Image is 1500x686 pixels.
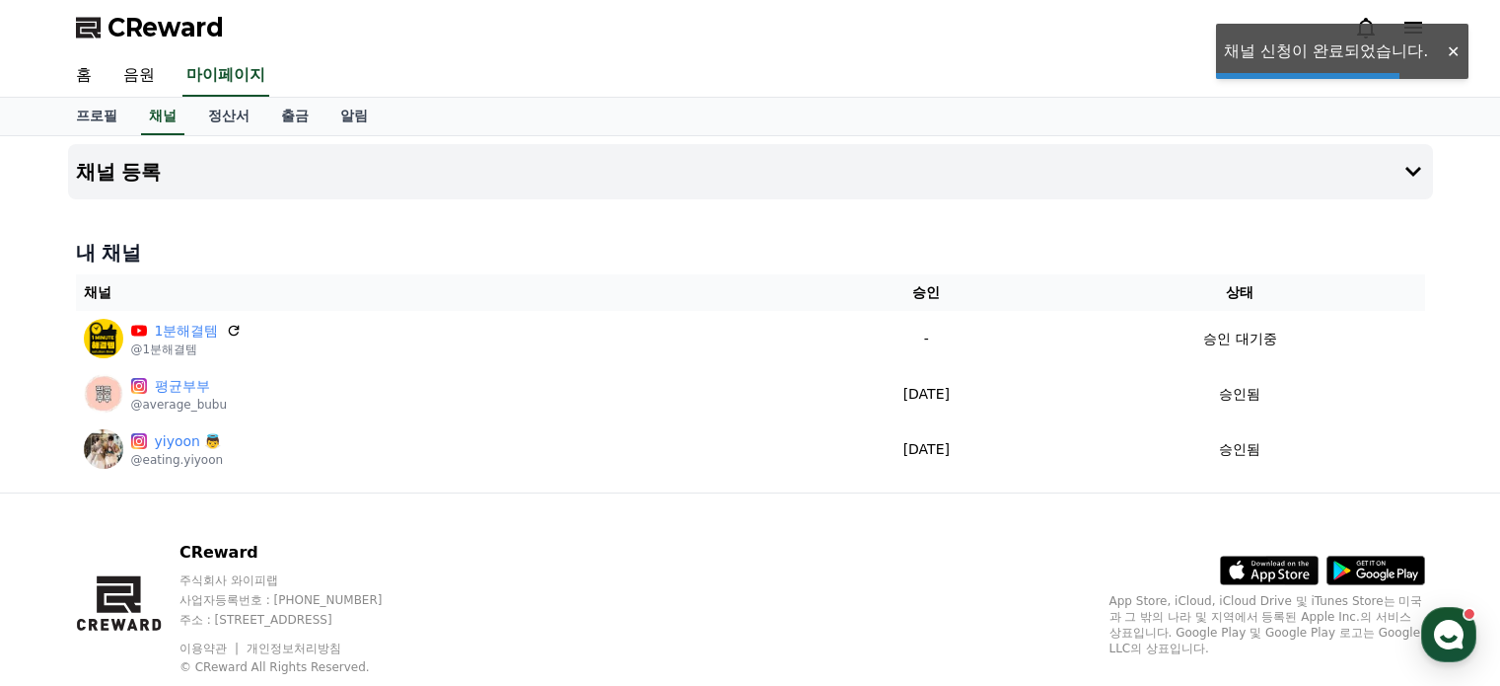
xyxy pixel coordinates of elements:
p: 승인됨 [1219,439,1260,460]
a: 음원 [107,55,171,97]
a: 평균부부 [155,376,228,397]
p: 사업자등록번호 : [PHONE_NUMBER] [179,592,420,608]
img: yiyoon 👼 [84,429,123,469]
p: App Store, iCloud, iCloud Drive 및 iTunes Store는 미국과 그 밖의 나라 및 지역에서 등록된 Apple Inc.의 서비스 상표입니다. Goo... [1109,593,1425,656]
span: CReward [107,12,224,43]
p: 주식회사 와이피랩 [179,572,420,588]
p: 승인됨 [1219,384,1260,405]
h4: 내 채널 [76,239,1425,267]
a: 정산서 [192,98,265,135]
p: [DATE] [805,439,1047,460]
a: CReward [76,12,224,43]
a: 이용약관 [179,642,242,655]
a: 홈 [60,55,107,97]
p: @eating.yiyoon [131,452,224,468]
p: [DATE] [805,384,1047,405]
th: 승인 [797,274,1055,311]
p: 승인 대기중 [1203,329,1276,349]
p: @1분해결템 [131,342,243,357]
a: 프로필 [60,98,133,135]
a: 알림 [324,98,384,135]
a: yiyoon 👼 [155,431,224,452]
p: @average_bubu [131,397,228,413]
th: 상태 [1055,274,1424,311]
p: - [805,329,1047,349]
p: © CReward All Rights Reserved. [179,659,420,675]
button: 채널 등록 [68,144,1433,199]
a: 마이페이지 [182,55,269,97]
img: 평균부부 [84,374,123,414]
th: 채널 [76,274,798,311]
a: 1분해결템 [155,321,219,342]
a: 채널 [141,98,184,135]
p: CReward [179,541,420,565]
a: 개인정보처리방침 [247,642,341,655]
img: 1분해결템 [84,319,123,358]
p: 주소 : [STREET_ADDRESS] [179,612,420,628]
a: 출금 [265,98,324,135]
h4: 채널 등록 [76,161,162,183]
